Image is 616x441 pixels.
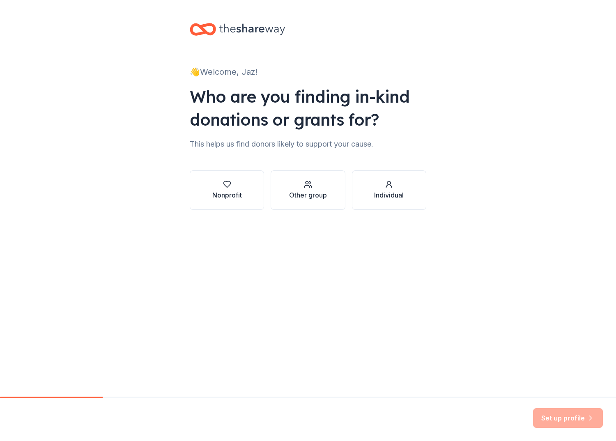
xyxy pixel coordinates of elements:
[190,138,426,151] div: This helps us find donors likely to support your cause.
[190,85,426,131] div: Who are you finding in-kind donations or grants for?
[190,170,264,210] button: Nonprofit
[352,170,426,210] button: Individual
[271,170,345,210] button: Other group
[374,190,404,200] div: Individual
[190,65,426,78] div: 👋 Welcome, Jaz!
[289,190,327,200] div: Other group
[212,190,242,200] div: Nonprofit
